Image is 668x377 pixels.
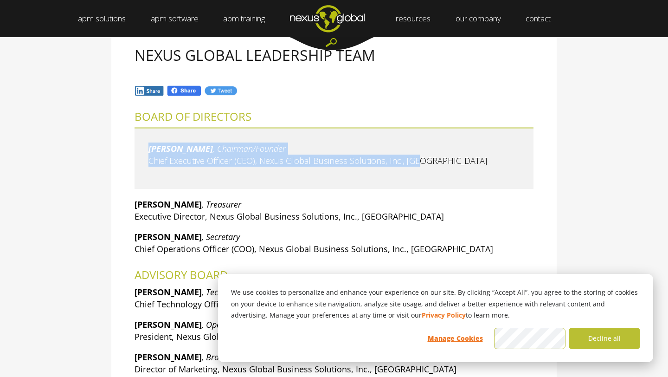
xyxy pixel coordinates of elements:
[135,243,493,254] span: Chief Operations Officer (COO), Nexus Global Business Solutions, Inc., [GEOGRAPHIC_DATA]
[135,364,456,375] span: Director of Marketing, Nexus Global Business Solutions, Inc., [GEOGRAPHIC_DATA]
[569,328,640,349] button: Decline all
[231,287,640,321] p: We use cookies to personalize and enhance your experience on our site. By clicking “Accept All”, ...
[135,351,202,363] strong: [PERSON_NAME]
[202,351,239,363] em: , Branding
[135,269,533,281] h2: ADVISORY BOARD
[148,143,213,154] em: [PERSON_NAME]
[213,143,286,154] em: , Chairman/Founder
[202,199,241,210] em: , Treasurer
[135,319,202,330] strong: [PERSON_NAME]
[135,211,444,222] span: Executive Director, Nexus Global Business Solutions, Inc., [GEOGRAPHIC_DATA]
[202,319,247,330] em: , Operations
[202,231,240,242] em: , Secretary
[422,310,466,321] a: Privacy Policy
[135,331,411,342] span: President, Nexus Global Business Solutions, Inc., [GEOGRAPHIC_DATA]
[135,85,164,96] img: In.jpg
[167,85,202,97] img: Fb.png
[494,328,565,349] button: Accept all
[202,286,247,298] em: , Technology
[419,328,491,349] button: Manage Cookies
[218,274,653,362] div: Cookie banner
[135,231,202,242] strong: [PERSON_NAME]
[135,199,202,210] strong: [PERSON_NAME]
[135,299,493,310] span: Chief Technology Officer (CTO), Nexus Global Business Solutions, Inc., [GEOGRAPHIC_DATA]
[148,155,487,166] span: Chief Executive Officer (CEO), Nexus Global Business Solutions, Inc., [GEOGRAPHIC_DATA]
[204,85,238,96] img: Tw.jpg
[135,110,533,123] h2: BOARD OF DIRECTORS
[135,47,533,63] h2: NEXUS GLOBAL LEADERSHIP TEAM
[135,286,202,298] strong: [PERSON_NAME]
